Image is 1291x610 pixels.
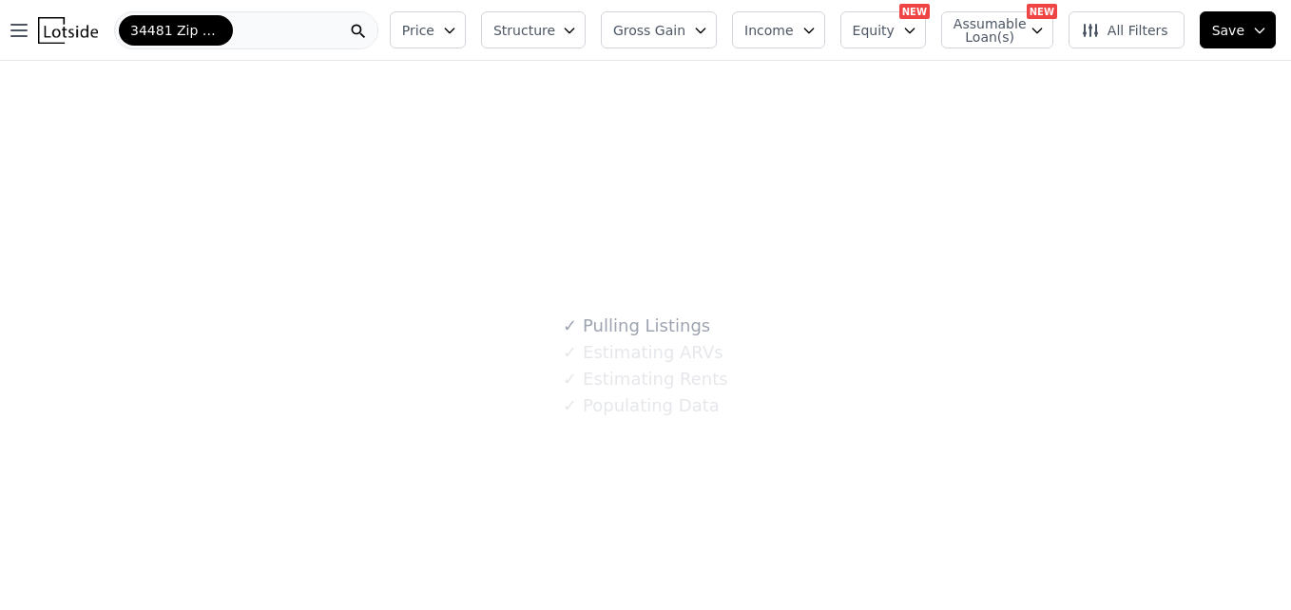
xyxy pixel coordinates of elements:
[954,17,1014,44] span: Assumable Loan(s)
[613,21,685,40] span: Gross Gain
[1069,11,1185,48] button: All Filters
[744,21,794,40] span: Income
[1081,21,1168,40] span: All Filters
[840,11,926,48] button: Equity
[402,21,434,40] span: Price
[563,313,710,339] div: Pulling Listings
[390,11,466,48] button: Price
[563,343,577,362] span: ✓
[563,392,719,419] div: Populating Data
[38,17,98,44] img: Lotside
[732,11,825,48] button: Income
[1200,11,1276,48] button: Save
[563,339,723,366] div: Estimating ARVs
[563,316,577,335] span: ✓
[130,21,222,40] span: 34481 Zip Code
[601,11,717,48] button: Gross Gain
[563,396,577,415] span: ✓
[941,11,1053,48] button: Assumable Loan(s)
[493,21,554,40] span: Structure
[853,21,895,40] span: Equity
[563,366,727,392] div: Estimating Rents
[899,4,930,19] div: NEW
[1212,21,1244,40] span: Save
[563,370,577,389] span: ✓
[1027,4,1057,19] div: NEW
[481,11,586,48] button: Structure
